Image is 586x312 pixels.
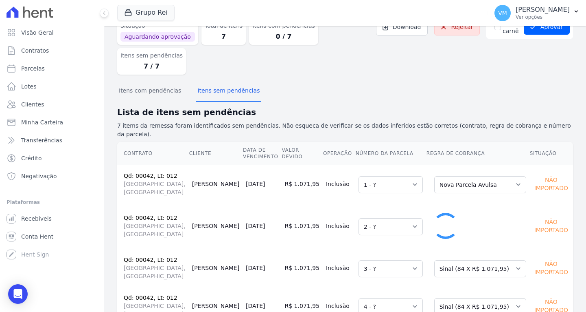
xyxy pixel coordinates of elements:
a: Qd: 00042, Lt: 012 [124,173,177,179]
span: Aguardando aprovação [120,32,195,42]
th: Número da Parcela [355,142,426,165]
dd: 7 / 7 [120,62,183,71]
div: Plataformas [7,197,97,207]
th: Contrato [117,142,189,165]
a: Recebíveis [3,210,101,227]
h2: Lista de itens sem pendências [117,106,573,118]
label: Gerar carnê [503,18,519,35]
div: Não importado [533,258,570,278]
button: Itens com pendências [117,81,183,102]
a: Clientes [3,96,101,113]
a: Rejeitar [434,18,480,35]
p: 7 items da remessa foram identificados sem pendências. Não esqueca de verificar se os dados infer... [117,122,573,139]
span: Visão Geral [21,29,54,37]
a: Transferências [3,132,101,148]
span: Crédito [21,154,42,162]
a: Contratos [3,42,101,59]
span: Conta Hent [21,232,53,241]
a: Parcelas [3,60,101,77]
a: Qd: 00042, Lt: 012 [124,257,177,263]
span: VM [498,10,507,16]
span: [GEOGRAPHIC_DATA], [GEOGRAPHIC_DATA] [124,180,186,196]
button: Grupo Rei [117,5,175,20]
th: Data de Vencimento [243,142,281,165]
td: [DATE] [243,165,281,203]
a: Qd: 00042, Lt: 012 [124,215,177,221]
a: Lotes [3,78,101,95]
p: [PERSON_NAME] [516,6,570,14]
td: R$ 1.071,95 [282,165,323,203]
a: Minha Carteira [3,114,101,131]
td: R$ 1.071,95 [282,249,323,287]
span: [GEOGRAPHIC_DATA], [GEOGRAPHIC_DATA] [124,264,186,280]
th: Regra de Cobrança [426,142,529,165]
p: Ver opções [516,14,570,20]
a: Crédito [3,150,101,166]
a: Conta Hent [3,228,101,245]
button: Aprovar [524,19,570,35]
td: Inclusão [323,203,355,249]
dt: Itens sem pendências [120,51,183,60]
td: Inclusão [323,165,355,203]
th: Situação [529,142,573,165]
span: Recebíveis [21,215,52,223]
span: Negativação [21,172,57,180]
span: Contratos [21,46,49,55]
div: Não importado [533,174,570,194]
th: Valor devido [282,142,323,165]
dd: 0 / 7 [252,32,315,42]
span: Transferências [21,136,62,144]
td: R$ 1.071,95 [282,203,323,249]
span: Lotes [21,82,37,91]
span: Minha Carteira [21,118,63,126]
span: Parcelas [21,64,45,73]
div: Open Intercom Messenger [8,284,28,304]
a: Download [376,18,428,35]
button: VM [PERSON_NAME] Ver opções [488,2,586,24]
dd: 7 [205,32,243,42]
a: Qd: 00042, Lt: 012 [124,294,177,301]
th: Cliente [189,142,243,165]
th: Operação [323,142,355,165]
div: Não importado [533,216,570,236]
td: Inclusão [323,249,355,287]
td: [PERSON_NAME] [189,203,243,249]
button: Itens sem pendências [196,81,261,102]
td: [DATE] [243,203,281,249]
span: Clientes [21,100,44,108]
a: Visão Geral [3,24,101,41]
td: [PERSON_NAME] [189,249,243,287]
td: [PERSON_NAME] [189,165,243,203]
span: [GEOGRAPHIC_DATA], [GEOGRAPHIC_DATA] [124,222,186,238]
a: Negativação [3,168,101,184]
td: [DATE] [243,249,281,287]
